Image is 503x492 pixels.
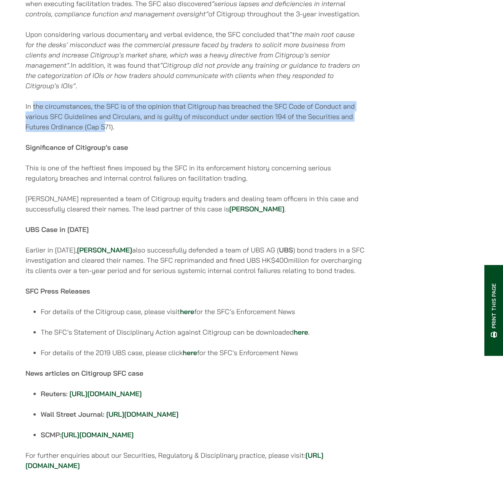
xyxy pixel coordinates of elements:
strong: Significance of Citigroup’s case [25,143,128,152]
p: Earlier in [DATE], also successfully defended a team of UBS AG ( ) bond traders in a SFC investig... [25,245,365,276]
p: Upon considering various documentary and verbal evidence, the SFC concluded that In addition, it ... [25,29,365,91]
strong: News articles on Citigroup SFC case [25,369,143,378]
a: [URL][DOMAIN_NAME] [106,410,178,419]
a: [URL][DOMAIN_NAME] [69,389,142,398]
strong: UBS Case in [DATE] [25,225,89,234]
strong: SFC Press Releases [25,287,90,295]
a: here [183,348,197,357]
li: The SFC’s Statement of Disciplinary Action against Citigroup can be downloaded . [41,327,365,337]
p: In the circumstances, the SFC is of the opinion that Citigroup has breached the SFC Code of Condu... [25,101,365,132]
a: [URL][DOMAIN_NAME] [61,430,134,439]
a: [PERSON_NAME] [77,246,132,254]
strong: Reuters: [41,389,68,398]
strong: SCMP: [41,430,61,439]
p: [PERSON_NAME] represented a team of Citigroup equity traders and dealing team officers in this ca... [25,194,365,214]
em: “the main root cause for the desks’ misconduct was the commercial pressure faced by traders to so... [25,30,355,70]
a: here [180,307,194,316]
em: “Citigroup did not provide any training or guidance to traders on the categorization of IOIs or h... [25,61,360,90]
strong: Wall Street Journal: [41,410,104,419]
li: For details of the Citigroup case, please visit for the SFC’s Enforcement News [41,306,365,317]
a: [PERSON_NAME] [229,205,285,213]
a: here [294,328,308,336]
li: For details of the 2019 UBS case, please click for the SFC’s Enforcement News [41,348,365,358]
p: This is one of the heftiest fines imposed by the SFC in its enforcement history concerning seriou... [25,163,365,183]
p: For further enquiries about our Securities, Regulatory & Disciplinary practice, please visit: [25,450,365,471]
strong: UBS [279,246,293,254]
